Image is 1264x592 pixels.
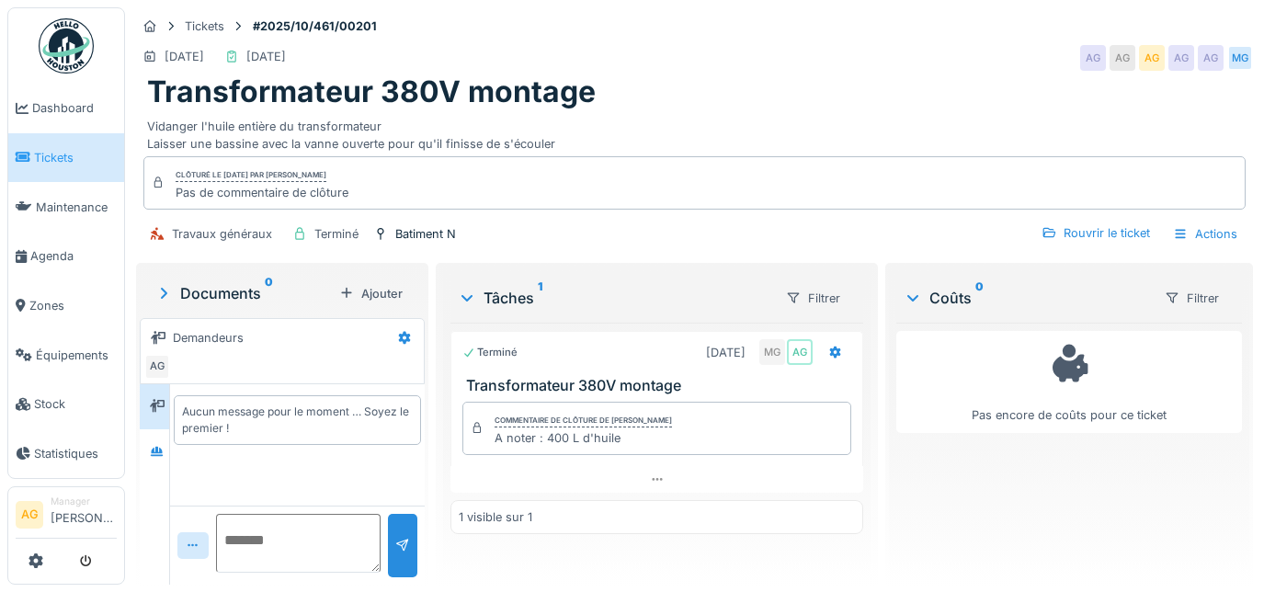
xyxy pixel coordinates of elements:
a: Équipements [8,330,124,380]
h3: Transformateur 380V montage [466,377,855,394]
sup: 1 [538,287,542,309]
a: Zones [8,281,124,331]
div: A noter : 400 L d'huile [495,429,672,447]
a: Stock [8,380,124,429]
div: Tâches [458,287,770,309]
div: AG [1168,45,1194,71]
img: Badge_color-CXgf-gQk.svg [39,18,94,74]
div: MG [759,339,785,365]
div: Rouvrir le ticket [1034,221,1157,245]
div: Demandeurs [173,329,244,347]
span: Dashboard [32,99,117,117]
h1: Transformateur 380V montage [147,74,596,109]
div: AG [1110,45,1135,71]
div: [DATE] [246,48,286,65]
a: Agenda [8,232,124,281]
div: Travaux généraux [172,225,272,243]
span: Agenda [30,247,117,265]
div: Clôturé le [DATE] par [PERSON_NAME] [176,169,326,182]
div: AG [144,354,170,380]
a: AG Manager[PERSON_NAME] [16,495,117,539]
span: Zones [29,297,117,314]
li: [PERSON_NAME] [51,495,117,534]
sup: 0 [975,287,984,309]
div: Terminé [314,225,359,243]
li: AG [16,501,43,529]
div: Coûts [904,287,1149,309]
div: MG [1227,45,1253,71]
div: AG [787,339,813,365]
div: Terminé [462,345,518,360]
div: AG [1198,45,1224,71]
div: Pas de commentaire de clôture [176,184,348,201]
div: AG [1080,45,1106,71]
div: Vidanger l'huile entière du transformateur Laisser une bassine avec la vanne ouverte pour qu'il f... [147,110,1242,153]
span: Maintenance [36,199,117,216]
strong: #2025/10/461/00201 [245,17,384,35]
div: Filtrer [1156,285,1227,312]
a: Maintenance [8,182,124,232]
span: Équipements [36,347,117,364]
sup: 0 [265,282,273,304]
div: Documents [154,282,332,304]
a: Dashboard [8,84,124,133]
span: Stock [34,395,117,413]
div: Batiment N [395,225,456,243]
a: Tickets [8,133,124,183]
div: [DATE] [165,48,204,65]
div: Filtrer [778,285,848,312]
span: Statistiques [34,445,117,462]
div: [DATE] [706,344,746,361]
div: Pas encore de coûts pour ce ticket [908,339,1230,425]
div: Actions [1165,221,1246,247]
div: Aucun message pour le moment … Soyez le premier ! [182,404,413,437]
div: Tickets [185,17,224,35]
span: Tickets [34,149,117,166]
a: Statistiques [8,429,124,479]
div: Manager [51,495,117,508]
div: 1 visible sur 1 [459,508,532,526]
div: Ajouter [332,281,410,306]
div: AG [1139,45,1165,71]
div: Commentaire de clôture de [PERSON_NAME] [495,415,672,427]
